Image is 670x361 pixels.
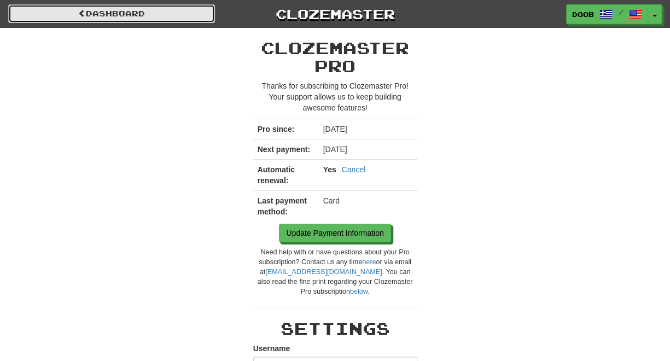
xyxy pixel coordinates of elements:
[319,191,417,222] td: Card
[319,139,417,160] td: [DATE]
[319,119,417,139] td: [DATE]
[231,4,438,24] a: Clozemaster
[258,165,295,185] strong: Automatic renewal:
[258,145,310,154] strong: Next payment:
[279,224,391,242] a: Update Payment Information
[253,39,417,75] h2: Clozemaster Pro
[265,268,382,276] a: [EMAIL_ADDRESS][DOMAIN_NAME]
[323,165,336,174] strong: Yes
[572,9,594,19] span: Doob
[253,343,290,354] label: Username
[253,80,417,113] p: Thanks for subscribing to Clozemaster Pro! Your support allows us to keep building awesome features!
[258,196,307,216] strong: Last payment method:
[253,319,417,337] h2: Settings
[618,9,624,16] span: /
[342,164,366,175] a: Cancel
[362,258,376,266] a: here
[350,288,368,295] a: below
[566,4,648,24] a: Doob /
[253,248,417,297] div: Need help with or have questions about your Pro subscription? Contact us any time or via email at...
[258,125,295,133] strong: Pro since:
[8,4,215,23] a: Dashboard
